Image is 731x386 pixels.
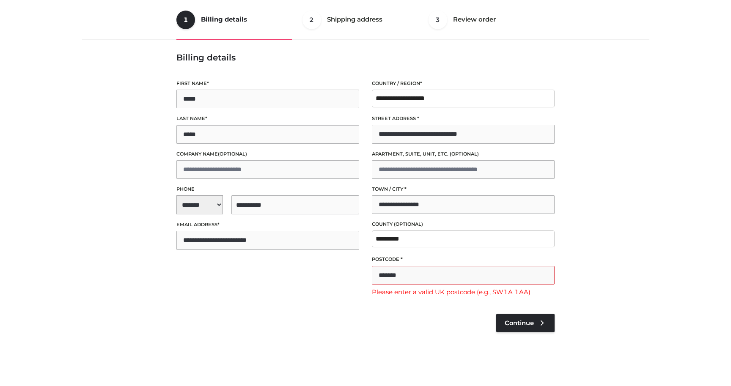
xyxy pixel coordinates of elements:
[372,79,555,88] label: Country / Region
[176,52,555,63] h3: Billing details
[372,287,555,298] span: Please enter a valid UK postcode (e.g., SW1A 1AA)
[372,115,555,123] label: Street address
[176,185,359,193] label: Phone
[394,221,423,227] span: (optional)
[176,150,359,158] label: Company name
[372,255,555,263] label: Postcode
[176,79,359,88] label: First name
[176,115,359,123] label: Last name
[372,150,555,158] label: Apartment, suite, unit, etc.
[218,151,247,157] span: (optional)
[372,220,555,228] label: County
[496,314,555,332] a: Continue
[450,151,479,157] span: (optional)
[372,185,555,193] label: Town / City
[176,221,359,229] label: Email address
[505,319,534,327] span: Continue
